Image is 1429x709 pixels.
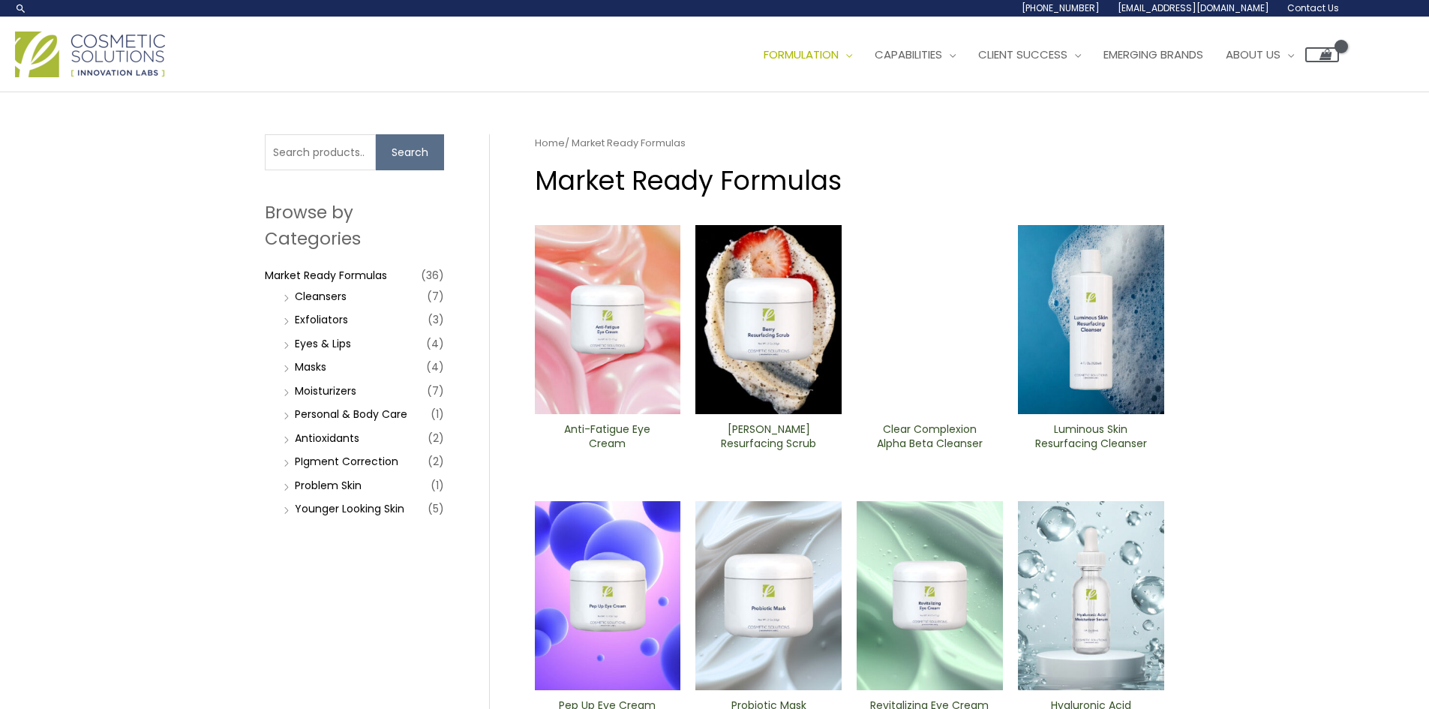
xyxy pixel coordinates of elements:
span: (2) [428,451,444,472]
span: (4) [426,333,444,354]
a: Client Success [967,32,1092,77]
h2: Browse by Categories [265,200,444,251]
a: PIgment Correction [295,454,398,469]
a: View Shopping Cart, empty [1305,47,1339,62]
a: Formulation [752,32,863,77]
img: Luminous Skin Resurfacing ​Cleanser [1018,225,1164,414]
span: (3) [428,309,444,330]
h2: Clear Complexion Alpha Beta ​Cleanser [869,422,990,451]
a: Younger Looking Skin [295,501,404,516]
a: Eyes & Lips [295,336,351,351]
img: Probiotic Mask [695,501,842,690]
a: Market Ready Formulas [265,268,387,283]
a: [PERSON_NAME] Resurfacing Scrub [708,422,829,456]
span: (1) [431,475,444,496]
a: Emerging Brands [1092,32,1214,77]
h2: Anti-Fatigue Eye Cream [547,422,668,451]
img: Berry Resurfacing Scrub [695,225,842,414]
button: Search [376,134,444,170]
span: [EMAIL_ADDRESS][DOMAIN_NAME] [1118,2,1269,14]
nav: Breadcrumb [535,134,1164,152]
a: Capabilities [863,32,967,77]
a: Problem Skin [295,478,362,493]
span: Emerging Brands [1103,47,1203,62]
img: Anti Fatigue Eye Cream [535,225,681,414]
a: Home [535,136,565,150]
span: Capabilities [875,47,942,62]
h1: Market Ready Formulas [535,162,1164,199]
a: Masks [295,359,326,374]
a: Moisturizers [295,383,356,398]
nav: Site Navigation [741,32,1339,77]
a: Search icon link [15,2,27,14]
input: Search products… [265,134,376,170]
span: (4) [426,356,444,377]
span: (7) [427,286,444,307]
span: [PHONE_NUMBER] [1022,2,1100,14]
a: Clear Complexion Alpha Beta ​Cleanser [869,422,990,456]
span: Contact Us [1287,2,1339,14]
span: (1) [431,404,444,425]
a: Luminous Skin Resurfacing ​Cleanser [1031,422,1151,456]
a: Antioxidants [295,431,359,446]
span: About Us [1226,47,1280,62]
a: Exfoliators [295,312,348,327]
a: About Us [1214,32,1305,77]
span: (36) [421,265,444,286]
span: (2) [428,428,444,449]
span: (7) [427,380,444,401]
img: Pep Up Eye Cream [535,501,681,690]
img: Revitalizing ​Eye Cream [857,501,1003,690]
a: Anti-Fatigue Eye Cream [547,422,668,456]
a: Personal & Body Care [295,407,407,422]
img: Clear Complexion Alpha Beta ​Cleanser [857,225,1003,414]
span: Client Success [978,47,1067,62]
img: Hyaluronic moisturizer Serum [1018,501,1164,690]
a: Cleansers [295,289,347,304]
span: (5) [428,498,444,519]
h2: [PERSON_NAME] Resurfacing Scrub [708,422,829,451]
h2: Luminous Skin Resurfacing ​Cleanser [1031,422,1151,451]
img: Cosmetic Solutions Logo [15,32,165,77]
span: Formulation [764,47,839,62]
